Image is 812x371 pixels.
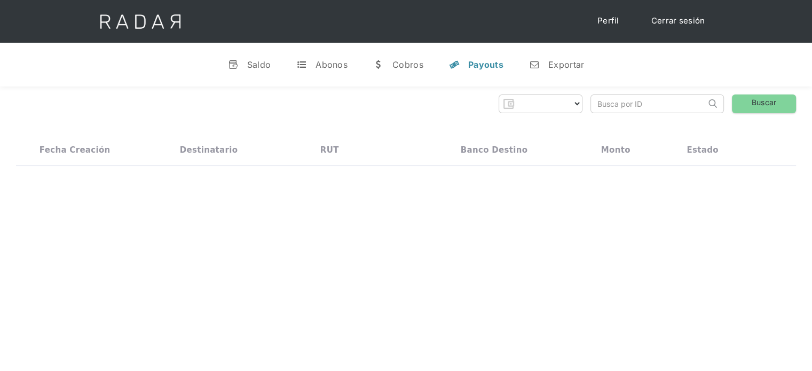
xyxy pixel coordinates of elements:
div: RUT [320,145,339,155]
div: Exportar [548,59,584,70]
div: w [373,59,384,70]
div: Abonos [316,59,348,70]
div: v [228,59,239,70]
div: Banco destino [461,145,527,155]
form: Form [499,94,582,113]
a: Perfil [587,11,630,31]
div: Cobros [392,59,423,70]
div: Destinatario [180,145,238,155]
div: Payouts [468,59,503,70]
div: n [529,59,540,70]
div: Saldo [247,59,271,70]
div: Fecha creación [40,145,111,155]
a: Buscar [732,94,796,113]
div: y [449,59,460,70]
input: Busca por ID [591,95,706,113]
div: Estado [687,145,718,155]
div: Monto [601,145,630,155]
div: t [296,59,307,70]
a: Cerrar sesión [641,11,716,31]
